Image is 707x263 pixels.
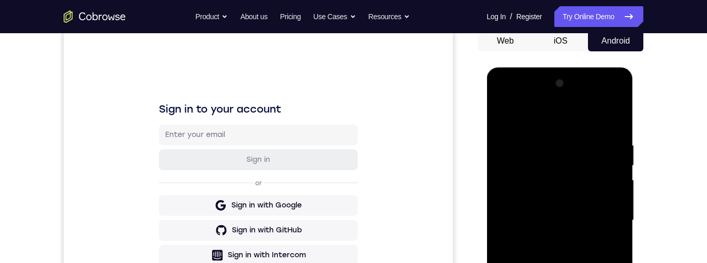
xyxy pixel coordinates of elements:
[165,244,241,255] div: Sign in with Zendesk
[95,189,294,210] button: Sign in with GitHub
[64,10,126,23] a: Go to the home page
[95,71,294,86] h1: Sign in to your account
[280,6,301,27] a: Pricing
[95,164,294,185] button: Sign in with Google
[533,31,588,51] button: iOS
[478,31,533,51] button: Web
[517,6,542,27] a: Register
[313,6,356,27] button: Use Cases
[240,6,267,27] a: About us
[95,214,294,235] button: Sign in with Intercom
[168,170,238,180] div: Sign in with Google
[588,31,643,51] button: Android
[189,148,200,157] p: or
[554,6,643,27] a: Try Online Demo
[168,195,238,205] div: Sign in with GitHub
[101,99,288,109] input: Enter your email
[487,6,506,27] a: Log In
[196,6,228,27] button: Product
[164,219,242,230] div: Sign in with Intercom
[369,6,410,27] button: Resources
[95,239,294,260] button: Sign in with Zendesk
[95,119,294,140] button: Sign in
[510,10,512,23] span: /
